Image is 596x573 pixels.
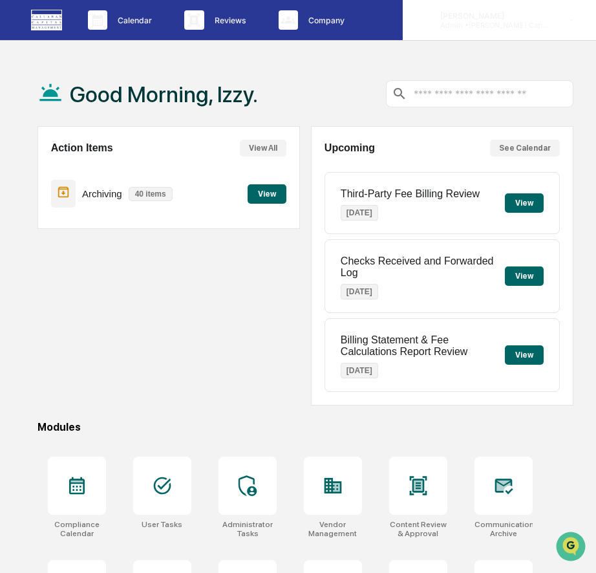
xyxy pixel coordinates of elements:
[430,11,550,21] p: [PERSON_NAME]
[82,188,122,199] p: Archiving
[142,520,182,529] div: User Tasks
[13,99,36,122] img: 1746055101610-c473b297-6a78-478c-a979-82029cc54cd1
[8,158,89,181] a: 🖐️Preclearance
[44,99,212,112] div: Start new chat
[89,158,165,181] a: 🗄️Attestations
[240,140,286,157] button: View All
[218,520,277,538] div: Administrator Tasks
[555,530,590,565] iframe: Open customer support
[389,520,447,538] div: Content Review & Approval
[13,189,23,199] div: 🔎
[13,27,235,48] p: How can we help?
[51,142,113,154] h2: Action Items
[341,255,506,279] p: Checks Received and Forwarded Log
[248,184,286,204] button: View
[48,520,106,538] div: Compliance Calendar
[129,219,156,229] span: Pylon
[31,10,62,30] img: logo
[341,363,378,378] p: [DATE]
[341,334,506,358] p: Billing Statement & Fee Calculations Report Review
[107,16,158,25] p: Calendar
[44,112,164,122] div: We're available if you need us!
[13,164,23,175] div: 🖐️
[8,182,87,206] a: 🔎Data Lookup
[304,520,362,538] div: Vendor Management
[70,81,258,107] h1: Good Morning, Izzy.
[298,16,351,25] p: Company
[341,284,378,299] p: [DATE]
[204,16,253,25] p: Reviews
[325,142,375,154] h2: Upcoming
[430,21,550,30] p: Admin • [PERSON_NAME] Capital
[505,266,544,286] button: View
[26,188,81,200] span: Data Lookup
[341,188,480,200] p: Third-Party Fee Billing Review
[341,205,378,221] p: [DATE]
[474,520,533,538] div: Communications Archive
[505,193,544,213] button: View
[107,163,160,176] span: Attestations
[91,219,156,229] a: Powered byPylon
[248,187,286,199] a: View
[220,103,235,118] button: Start new chat
[490,140,560,157] button: See Calendar
[94,164,104,175] div: 🗄️
[26,163,83,176] span: Preclearance
[37,421,574,433] div: Modules
[505,345,544,365] button: View
[129,187,173,201] p: 40 items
